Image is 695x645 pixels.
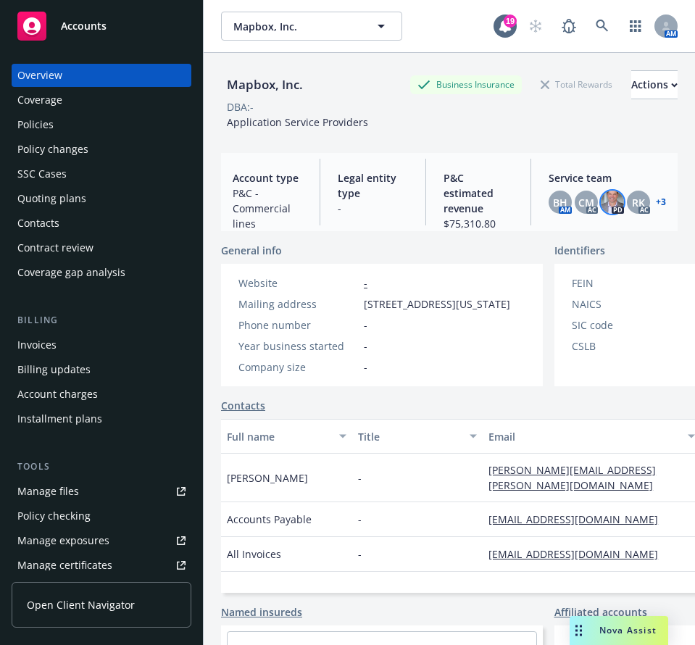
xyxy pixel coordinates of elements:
img: photo [601,191,624,214]
div: Mapbox, Inc. [221,75,309,94]
span: - [358,546,362,562]
div: Installment plans [17,407,102,430]
div: FEIN [572,275,691,291]
span: Service team [549,170,666,186]
span: Nova Assist [599,624,657,636]
div: Phone number [238,317,358,333]
div: Full name [227,429,330,444]
span: - [358,470,362,486]
a: Contacts [221,398,265,413]
div: Manage files [17,480,79,503]
a: Accounts [12,6,191,46]
button: Actions [631,70,678,99]
div: Total Rewards [533,75,620,93]
a: Report a Bug [554,12,583,41]
div: Coverage gap analysis [17,261,125,284]
a: Policy checking [12,504,191,528]
div: Billing updates [17,358,91,381]
span: All Invoices [227,546,281,562]
span: - [358,512,362,527]
div: Account charges [17,383,98,406]
a: [EMAIL_ADDRESS][DOMAIN_NAME] [488,547,670,561]
span: P&C estimated revenue [444,170,513,216]
button: Nova Assist [570,616,668,645]
a: Installment plans [12,407,191,430]
div: Title [358,429,462,444]
a: Manage files [12,480,191,503]
span: Accounts Payable [227,512,312,527]
a: Contacts [12,212,191,235]
a: SSC Cases [12,162,191,186]
a: - [364,276,367,290]
a: Switch app [621,12,650,41]
span: [PERSON_NAME] [227,470,308,486]
div: Manage exposures [17,529,109,552]
a: Manage exposures [12,529,191,552]
a: Quoting plans [12,187,191,210]
div: Contacts [17,212,59,235]
a: Billing updates [12,358,191,381]
span: Mapbox, Inc. [233,19,359,34]
div: DBA: - [227,99,254,115]
a: [EMAIL_ADDRESS][DOMAIN_NAME] [488,512,670,526]
div: Email [488,429,679,444]
span: [STREET_ADDRESS][US_STATE] [364,296,510,312]
div: Policy changes [17,138,88,161]
a: Manage certificates [12,554,191,577]
div: Mailing address [238,296,358,312]
button: Title [352,419,483,454]
div: Billing [12,313,191,328]
div: SIC code [572,317,691,333]
div: 19 [504,14,517,28]
div: Tools [12,459,191,474]
a: Invoices [12,333,191,357]
a: Overview [12,64,191,87]
div: Policies [17,113,54,136]
span: - [364,359,367,375]
span: Legal entity type [338,170,407,201]
a: Policies [12,113,191,136]
a: [PERSON_NAME][EMAIL_ADDRESS][PERSON_NAME][DOMAIN_NAME] [488,463,665,492]
span: Application Service Providers [227,115,368,129]
div: Coverage [17,88,62,112]
div: SSC Cases [17,162,67,186]
span: - [364,338,367,354]
div: Company size [238,359,358,375]
a: Affiliated accounts [554,604,647,620]
span: - [364,317,367,333]
a: Named insureds [221,604,302,620]
a: +3 [656,198,666,207]
a: Coverage [12,88,191,112]
div: CSLB [572,338,691,354]
a: Search [588,12,617,41]
div: Actions [631,71,678,99]
span: P&C - Commercial lines [233,186,302,231]
a: Start snowing [521,12,550,41]
span: Accounts [61,20,107,32]
div: Quoting plans [17,187,86,210]
span: Identifiers [554,243,605,258]
div: NAICS [572,296,691,312]
button: Mapbox, Inc. [221,12,402,41]
span: General info [221,243,282,258]
a: Contract review [12,236,191,259]
span: - [338,201,407,216]
a: Policy changes [12,138,191,161]
div: Business Insurance [410,75,522,93]
span: CM [578,195,594,210]
div: Policy checking [17,504,91,528]
a: Coverage gap analysis [12,261,191,284]
span: Open Client Navigator [27,597,135,612]
div: Year business started [238,338,358,354]
a: Account charges [12,383,191,406]
div: Manage certificates [17,554,112,577]
div: Overview [17,64,62,87]
div: Drag to move [570,616,588,645]
span: BH [553,195,567,210]
div: Contract review [17,236,93,259]
span: RK [632,195,645,210]
span: Account type [233,170,302,186]
div: Website [238,275,358,291]
span: $75,310.80 [444,216,513,231]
